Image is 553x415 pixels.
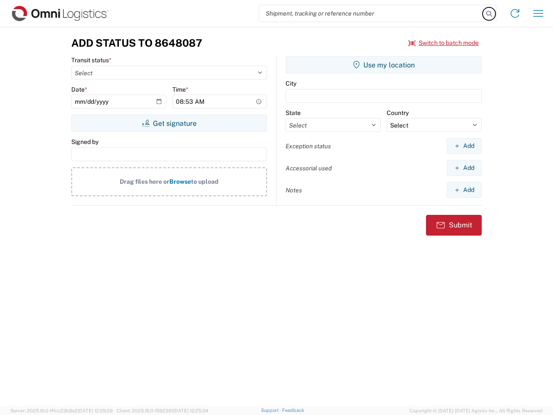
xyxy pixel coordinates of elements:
[286,164,332,172] label: Accessorial used
[447,182,482,198] button: Add
[71,37,202,49] h3: Add Status to 8648087
[191,178,219,185] span: to upload
[71,86,87,93] label: Date
[387,109,409,117] label: Country
[286,186,302,194] label: Notes
[117,408,208,413] span: Client: 2025.16.0-1592391
[78,408,113,413] span: [DATE] 12:29:29
[286,142,331,150] label: Exception status
[71,56,111,64] label: Transit status
[10,408,113,413] span: Server: 2025.16.0-1ffcc23b9e2
[426,215,482,236] button: Submit
[408,36,479,50] button: Switch to batch mode
[120,178,169,185] span: Drag files here or
[71,115,267,132] button: Get signature
[286,109,301,117] label: State
[169,178,191,185] span: Browse
[173,408,208,413] span: [DATE] 12:25:34
[282,408,304,413] a: Feedback
[447,160,482,176] button: Add
[286,80,296,87] label: City
[286,56,482,73] button: Use my location
[410,407,543,415] span: Copyright © [DATE]-[DATE] Agistix Inc., All Rights Reserved
[261,408,283,413] a: Support
[172,86,188,93] label: Time
[71,138,99,146] label: Signed by
[259,5,483,22] input: Shipment, tracking or reference number
[447,138,482,154] button: Add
